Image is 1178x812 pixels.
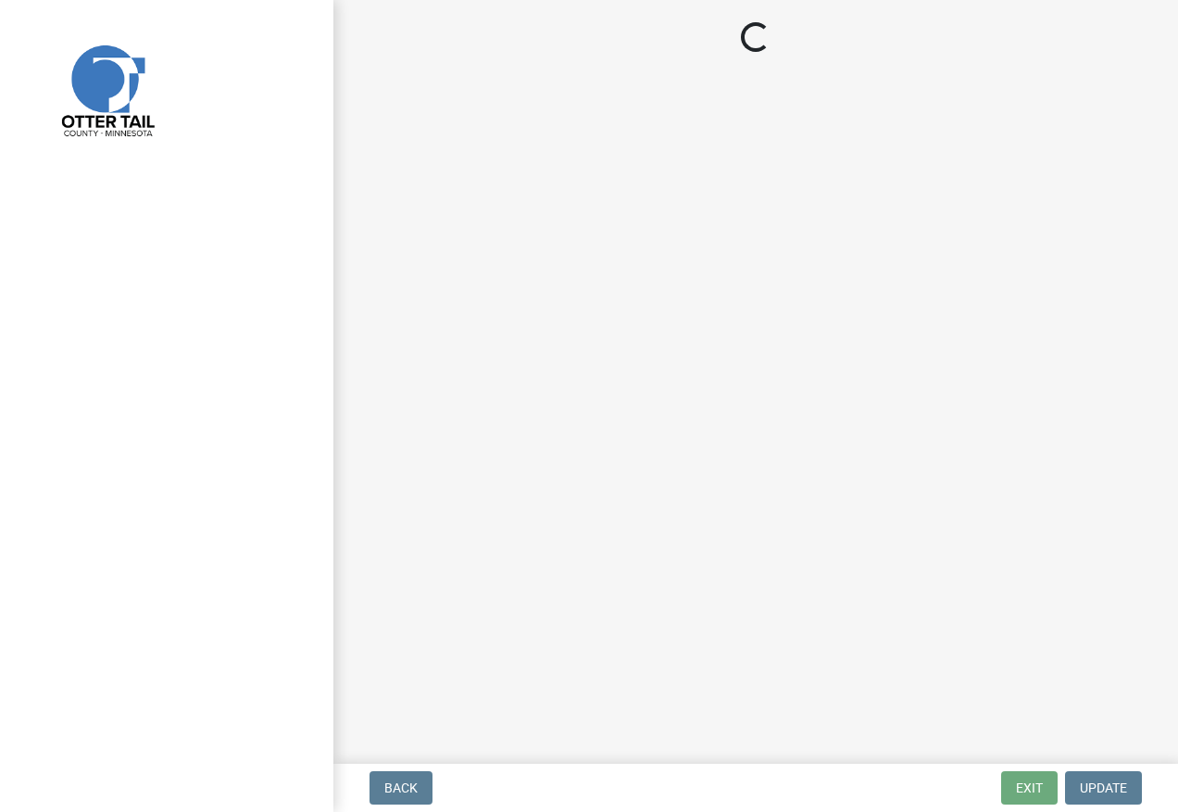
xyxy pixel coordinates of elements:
span: Update [1080,780,1127,795]
button: Back [370,771,432,805]
span: Back [384,780,418,795]
button: Exit [1001,771,1058,805]
button: Update [1065,771,1142,805]
img: Otter Tail County, Minnesota [37,19,176,159]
